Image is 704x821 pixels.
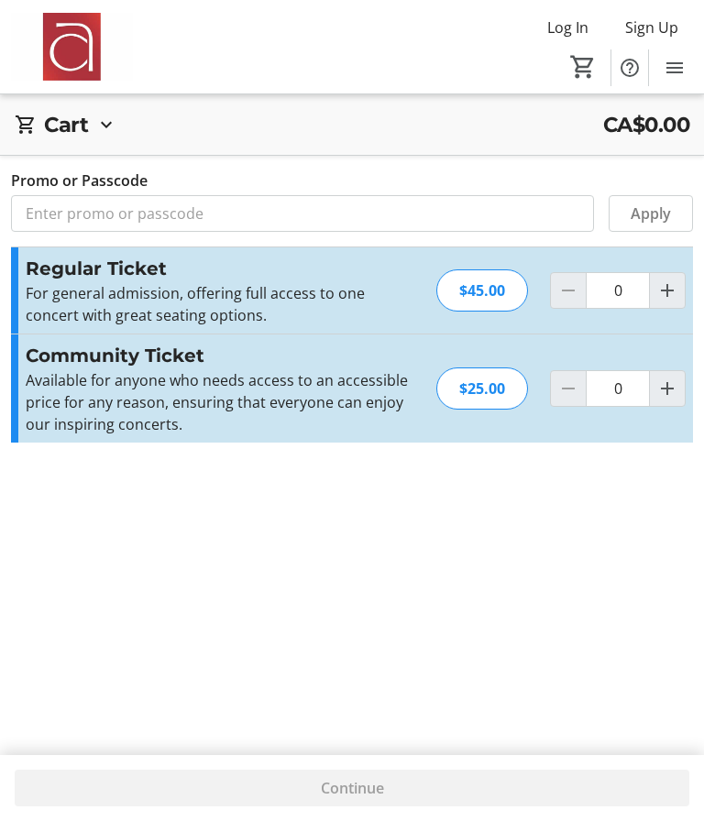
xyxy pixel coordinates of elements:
div: $25.00 [436,367,528,410]
img: Amadeus Choir of Greater Toronto 's Logo [11,13,133,82]
button: Help [611,49,648,86]
input: Regular Ticket Quantity [586,272,650,309]
p: For general admission, offering full access to one concert with great seating options. [26,282,414,326]
p: Available for anyone who needs access to an accessible price for any reason, ensuring that everyo... [26,369,414,435]
h3: Regular Ticket [26,255,414,282]
span: Sign Up [625,16,678,38]
button: Sign Up [610,13,693,42]
input: Enter promo or passcode [11,195,594,232]
h3: Community Ticket [26,342,414,369]
label: Promo or Passcode [11,170,148,192]
button: Increment by one [650,371,685,406]
span: Log In [547,16,588,38]
button: Apply [609,195,693,232]
span: CA$0.00 [603,109,690,140]
h2: Cart [44,109,88,140]
button: Cart [566,50,599,83]
button: Menu [656,49,693,86]
div: $45.00 [436,269,528,312]
button: Log In [533,13,603,42]
input: Community Ticket Quantity [586,370,650,407]
button: Increment by one [650,273,685,308]
span: Apply [631,203,671,224]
